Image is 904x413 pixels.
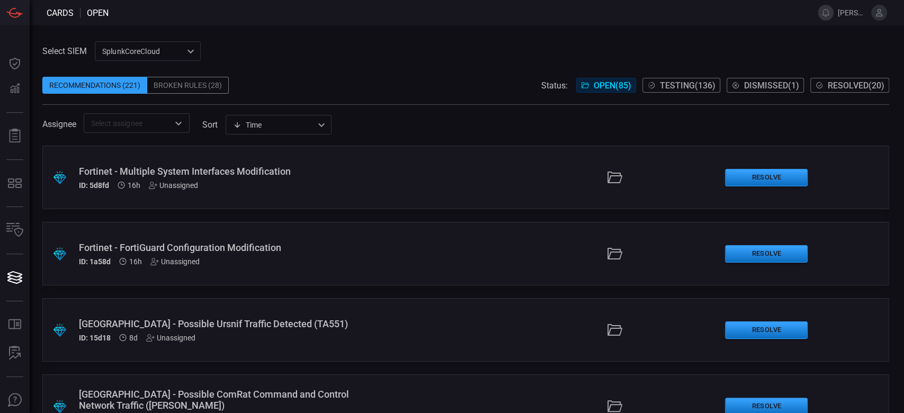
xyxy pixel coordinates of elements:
h5: ID: 15d18 [79,334,111,342]
button: Dashboard [2,51,28,76]
button: MITRE - Detection Posture [2,170,28,196]
div: Time [233,120,315,130]
span: Resolved ( 20 ) [828,80,884,91]
div: Broken Rules (28) [147,77,229,94]
div: Unassigned [149,181,198,190]
button: Resolve [725,245,808,263]
span: Assignee [42,119,76,129]
button: Ask Us A Question [2,388,28,413]
button: Open [171,116,186,131]
div: Fortinet - Multiple System Interfaces Modification [79,166,352,177]
div: Recommendations (221) [42,77,147,94]
span: Status: [541,80,568,91]
p: SplunkCoreCloud [102,46,184,57]
button: Resolve [725,321,808,339]
button: Dismissed(1) [727,78,804,93]
button: Testing(136) [642,78,720,93]
span: Dismissed ( 1 ) [744,80,799,91]
div: Palo Alto - Possible Ursnif Traffic Detected (TA551) [79,318,352,329]
button: ALERT ANALYSIS [2,340,28,366]
span: Testing ( 136 ) [660,80,715,91]
div: Palo Alto - Possible ComRat Command and Control Network Traffic (Turla) [79,389,352,411]
label: Select SIEM [42,46,87,56]
button: Resolved(20) [810,78,889,93]
label: sort [202,120,218,130]
span: Open ( 85 ) [594,80,631,91]
button: Resolve [725,169,808,186]
input: Select assignee [87,116,169,130]
h5: ID: 5d8fd [79,181,109,190]
button: Cards [2,265,28,290]
div: Fortinet - FortiGuard Configuration Modification [79,242,352,253]
button: Reports [2,123,28,149]
span: [PERSON_NAME][EMAIL_ADDRESS][PERSON_NAME][DOMAIN_NAME] [838,8,867,17]
div: Unassigned [146,334,195,342]
button: Inventory [2,218,28,243]
span: Aug 11, 2025 4:48 AM [129,334,138,342]
div: Unassigned [150,257,200,266]
h5: ID: 1a58d [79,257,111,266]
span: open [87,8,109,18]
span: Aug 18, 2025 2:22 AM [129,257,142,266]
button: Detections [2,76,28,102]
button: Open(85) [576,78,636,93]
button: Rule Catalog [2,312,28,337]
span: Cards [47,8,74,18]
span: Aug 18, 2025 2:22 AM [128,181,140,190]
